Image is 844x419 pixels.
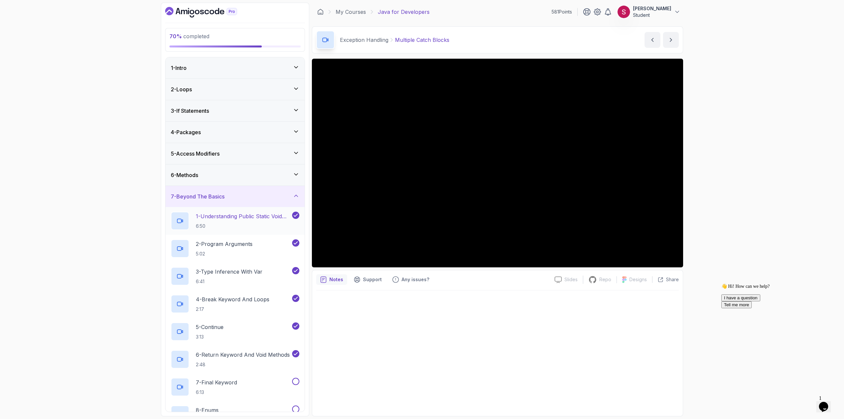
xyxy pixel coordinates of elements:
[3,3,51,8] span: 👋 Hi! How can we help?
[196,361,290,368] p: 2:48
[171,212,299,230] button: 1-Understanding Public Static Void Main6:50
[196,278,262,285] p: 6:41
[171,239,299,258] button: 2-Program Arguments5:02
[617,5,680,18] button: user profile image[PERSON_NAME]Student
[196,295,269,303] p: 4 - Break Keyword And Loops
[388,274,433,285] button: Feedback button
[196,268,262,276] p: 3 - Type Inference With Var
[402,276,429,283] p: Any issues?
[196,251,253,257] p: 5:02
[171,267,299,285] button: 3-Type Inference With Var6:41
[336,8,366,16] a: My Courses
[3,3,121,27] div: 👋 Hi! How can we help?I have a questionTell me more
[166,186,305,207] button: 7-Beyond The Basics
[166,122,305,143] button: 4-Packages
[645,32,660,48] button: previous content
[169,33,182,40] span: 70 %
[329,276,343,283] p: Notes
[171,193,225,200] h3: 7 - Beyond The Basics
[719,281,837,389] iframe: chat widget
[363,276,382,283] p: Support
[564,276,578,283] p: Slides
[633,12,671,18] p: Student
[171,171,198,179] h3: 6 - Methods
[196,240,253,248] p: 2 - Program Arguments
[196,212,291,220] p: 1 - Understanding Public Static Void Main
[3,14,42,20] button: I have a question
[666,276,679,283] p: Share
[196,378,237,386] p: 7 - Final Keyword
[171,295,299,313] button: 4-Break Keyword And Loops2:17
[171,128,201,136] h3: 4 - Packages
[395,36,449,44] p: Multiple Catch Blocks
[196,334,224,340] p: 3:13
[166,79,305,100] button: 2-Loops
[171,85,192,93] h3: 2 - Loops
[317,9,324,15] a: Dashboard
[618,6,630,18] img: user profile image
[599,276,611,283] p: Repo
[171,107,209,115] h3: 3 - If Statements
[652,276,679,283] button: Share
[3,20,33,27] button: Tell me more
[171,322,299,341] button: 5-Continue3:13
[350,274,386,285] button: Support button
[552,9,572,15] p: 581 Points
[196,351,290,359] p: 6 - Return Keyword And Void Methods
[171,378,299,396] button: 7-Final Keyword6:13
[166,143,305,164] button: 5-Access Modifiers
[196,323,224,331] p: 5 - Continue
[816,393,837,412] iframe: chat widget
[196,406,219,414] p: 8 - Enums
[629,276,647,283] p: Designs
[312,59,683,267] iframe: 4 - Multiple Catch Blocks
[316,274,347,285] button: notes button
[633,5,671,12] p: [PERSON_NAME]
[169,33,209,40] span: completed
[166,57,305,78] button: 1-Intro
[196,389,237,396] p: 6:13
[663,32,679,48] button: next content
[196,306,269,313] p: 2:17
[171,150,220,158] h3: 5 - Access Modifiers
[165,7,252,17] a: Dashboard
[166,100,305,121] button: 3-If Statements
[196,223,291,229] p: 6:50
[171,350,299,369] button: 6-Return Keyword And Void Methods2:48
[340,36,388,44] p: Exception Handling
[378,8,430,16] p: Java for Developers
[171,64,187,72] h3: 1 - Intro
[166,165,305,186] button: 6-Methods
